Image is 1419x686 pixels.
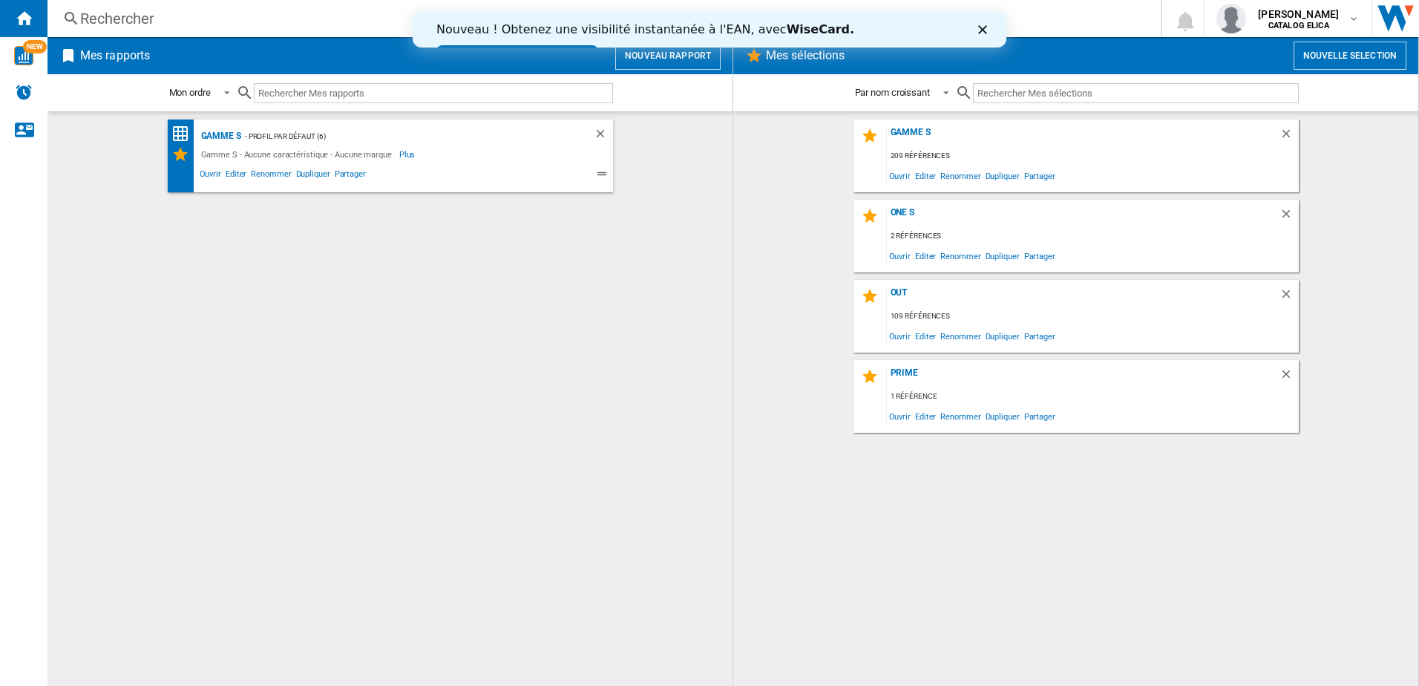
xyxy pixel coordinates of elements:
[15,83,33,101] img: alerts-logo.svg
[887,406,913,426] span: Ouvrir
[197,167,223,185] span: Ouvrir
[983,166,1022,186] span: Dupliquer
[241,127,564,146] div: - Profil par défaut (6)
[887,207,1279,227] div: One S
[1279,207,1299,227] div: Supprimer
[855,87,930,98] div: Par nom croissant
[887,326,913,346] span: Ouvrir
[1022,406,1058,426] span: Partager
[23,40,47,53] span: NEW
[399,146,418,163] span: Plus
[887,307,1299,326] div: 109 références
[1022,166,1058,186] span: Partager
[1022,326,1058,346] span: Partager
[197,127,241,146] div: Gamme S
[983,326,1022,346] span: Dupliquer
[887,388,1299,406] div: 1 référence
[171,125,197,143] div: Matrice des prix
[1294,42,1406,70] button: Nouvelle selection
[1258,7,1339,22] span: [PERSON_NAME]
[887,227,1299,246] div: 2 références
[1216,4,1246,33] img: profile.jpg
[1279,287,1299,307] div: Supprimer
[254,83,613,103] input: Rechercher Mes rapports
[938,406,983,426] span: Renommer
[1022,246,1058,266] span: Partager
[763,42,848,70] h2: Mes sélections
[197,146,399,163] div: Gamme S - Aucune caractéristique - Aucune marque
[938,166,983,186] span: Renommer
[294,167,332,185] span: Dupliquer
[887,287,1279,307] div: OUT
[77,42,153,70] h2: Mes rapports
[249,167,293,185] span: Renommer
[887,147,1299,166] div: 209 références
[14,46,33,65] img: wise-card.svg
[223,167,249,185] span: Editer
[171,146,197,163] div: Mes Sélections
[615,42,721,70] button: Nouveau rapport
[887,127,1279,147] div: Gamme S
[913,326,938,346] span: Editer
[913,246,938,266] span: Editer
[566,13,580,22] div: Fermer
[169,87,211,98] div: Mon ordre
[887,166,913,186] span: Ouvrir
[983,406,1022,426] span: Dupliquer
[973,83,1299,103] input: Rechercher Mes sélections
[887,246,913,266] span: Ouvrir
[913,166,938,186] span: Editer
[80,8,1122,29] div: Rechercher
[938,246,983,266] span: Renommer
[938,326,983,346] span: Renommer
[24,33,186,51] a: Essayez dès maintenant !
[887,367,1279,388] div: Prime
[983,246,1022,266] span: Dupliquer
[913,406,938,426] span: Editer
[1268,21,1329,30] b: CATALOG ELICA
[1279,367,1299,388] div: Supprimer
[332,167,368,185] span: Partager
[594,127,613,146] div: Supprimer
[1279,127,1299,147] div: Supprimer
[413,12,1006,48] iframe: Intercom live chat bannière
